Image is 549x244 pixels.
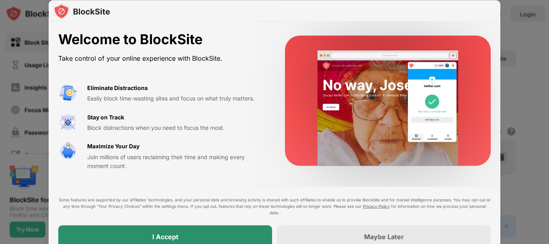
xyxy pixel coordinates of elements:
div: Some features are supported by our affiliates’ technologies, and your personal data and browsing ... [58,196,491,215]
div: Join millions of users reclaiming their time and making every moment count. [87,152,266,170]
div: I Accept [152,232,178,240]
div: Block distractions when you need to focus the most. [87,123,266,132]
div: Maybe Later [364,232,404,240]
div: Easily block time-wasting sites and focus on what truly matters. [87,94,266,103]
div: Eliminate Distractions [87,83,148,92]
div: Take control of your online experience with BlockSite. [58,52,266,64]
a: Privacy Policy [363,203,390,208]
div: Maximize Your Day [87,142,139,151]
img: value-focus.svg [58,113,78,132]
img: logo-blocksite.svg [53,3,110,19]
img: value-avoid-distractions.svg [58,83,78,103]
img: value-safe-time.svg [58,142,78,161]
div: Welcome to BlockSite [58,31,266,48]
div: Stay on Track [87,113,124,121]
